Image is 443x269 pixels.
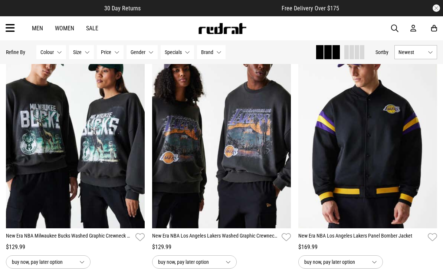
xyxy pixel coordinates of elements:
span: buy now, pay later option [158,258,220,266]
button: Colour [36,45,66,59]
span: Gender [131,49,145,55]
button: Brand [197,45,226,59]
span: buy now, pay later option [304,258,366,266]
button: Open LiveChat chat widget [6,3,28,25]
span: Newest [398,49,425,55]
span: Colour [40,49,54,55]
button: Gender [127,45,158,59]
img: New Era Nba Los Angeles Lakers Washed Graphic Crewneck Sweatshirt in Black [152,34,291,228]
span: Size [73,49,82,55]
button: buy now, pay later option [298,255,383,269]
span: Free Delivery Over $175 [282,5,339,12]
button: Sortby [375,48,388,57]
img: New Era Nba Milwaukee Bucks Washed Graphic Crewneck Sweatshirt in Black [6,34,145,228]
span: buy now, pay later option [12,258,73,266]
a: New Era NBA Milwaukee Bucks Washed Graphic Crewneck Sweatshirt [6,232,132,243]
a: Women [55,25,74,32]
button: Newest [394,45,437,59]
button: Price [97,45,124,59]
div: $129.99 [152,243,291,252]
span: by [384,49,388,55]
img: New Era Nba Los Angeles Lakers Panel Bomber Jacket in Black [298,34,437,228]
iframe: Customer reviews powered by Trustpilot [155,4,267,12]
span: Specials [165,49,182,55]
button: Specials [161,45,194,59]
a: New Era NBA Los Angeles Lakers Panel Bomber Jacket [298,232,425,243]
a: Men [32,25,43,32]
span: 30 Day Returns [104,5,141,12]
div: $169.99 [298,243,437,252]
p: Refine By [6,49,25,55]
button: buy now, pay later option [152,255,237,269]
span: Brand [201,49,213,55]
img: Redrat logo [198,23,247,34]
button: Size [69,45,94,59]
div: $129.99 [6,243,145,252]
a: New Era NBA Los Angeles Lakers Washed Graphic Crewneck Sweatshirt [152,232,279,243]
span: Price [101,49,111,55]
a: Sale [86,25,98,32]
button: buy now, pay later option [6,255,91,269]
